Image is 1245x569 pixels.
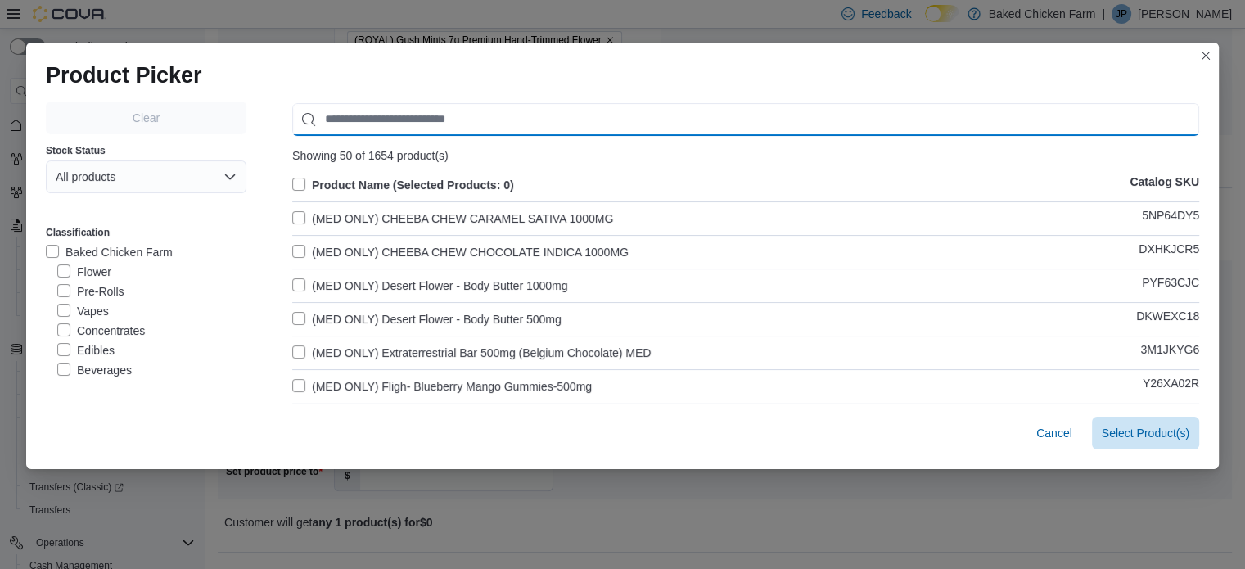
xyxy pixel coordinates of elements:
[292,149,1199,162] div: Showing 50 of 1654 product(s)
[292,103,1199,136] input: Use aria labels when no actual label is in use
[57,341,115,360] label: Edibles
[292,175,514,195] label: Product Name (Selected Products: 0)
[57,380,119,400] label: Topicals
[1092,417,1199,449] button: Select Product(s)
[1143,377,1199,396] p: Y26XA02R
[133,110,160,126] span: Clear
[1030,417,1079,449] button: Cancel
[46,242,173,262] label: Baked Chicken Farm
[57,282,124,301] label: Pre-Rolls
[57,321,145,341] label: Concentrates
[46,226,110,239] label: Classification
[57,301,109,321] label: Vapes
[1139,242,1199,262] p: DXHKJCR5
[57,360,132,380] label: Beverages
[46,160,246,193] button: All products
[1130,175,1199,195] p: Catalog SKU
[292,276,568,296] label: (MED ONLY) Desert Flower - Body Butter 1000mg
[1196,46,1216,65] button: Closes this modal window
[292,377,592,396] label: (MED ONLY) Fligh- Blueberry Mango Gummies-500mg
[1102,425,1189,441] span: Select Product(s)
[292,343,651,363] label: (MED ONLY) Extraterrestrial Bar 500mg (Belgium Chocolate) MED
[1142,209,1199,228] p: 5NP64DY5
[292,242,629,262] label: (MED ONLY) CHEEBA CHEW CHOCOLATE INDICA 1000MG
[1142,276,1199,296] p: PYF63CJC
[1140,343,1199,363] p: 3M1JKYG6
[292,209,613,228] label: (MED ONLY) CHEEBA CHEW CARAMEL SATIVA 1000MG
[46,144,106,157] label: Stock Status
[46,102,246,134] button: Clear
[57,262,111,282] label: Flower
[292,309,562,329] label: (MED ONLY) Desert Flower - Body Butter 500mg
[1136,309,1199,329] p: DKWEXC18
[46,62,202,88] h1: Product Picker
[1036,425,1072,441] span: Cancel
